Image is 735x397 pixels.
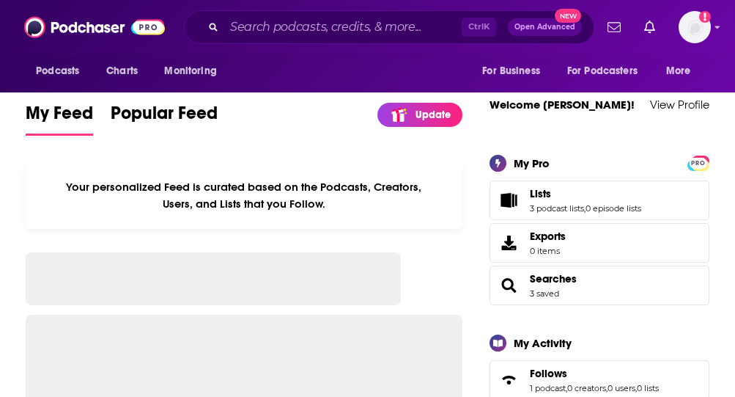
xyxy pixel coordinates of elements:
span: Open Advanced [514,23,575,31]
span: , [606,383,607,393]
button: open menu [558,57,659,85]
button: open menu [656,57,709,85]
span: 0 items [530,246,566,256]
a: Welcome [PERSON_NAME]! [490,98,635,112]
a: Exports [490,223,709,263]
a: View Profile [650,98,709,112]
div: My Pro [514,156,550,170]
span: Follows [530,367,567,380]
span: Exports [530,230,566,243]
span: Charts [106,61,138,81]
a: 0 lists [637,383,659,393]
a: Searches [530,272,577,285]
a: Searches [495,275,524,296]
span: Exports [495,233,524,253]
span: For Business [482,61,540,81]
span: Logged in as crenshawcomms [679,11,711,43]
a: 0 users [607,383,635,393]
a: 0 episode lists [586,203,641,214]
span: , [566,383,567,393]
span: For Podcasters [567,61,638,81]
span: , [635,383,637,393]
button: open menu [154,57,235,85]
span: Podcasts [36,61,79,81]
a: 3 podcast lists [530,203,584,214]
img: Podchaser - Follow, Share and Rate Podcasts [24,13,165,41]
span: Popular Feed [111,102,218,133]
span: , [584,203,586,214]
a: My Feed [26,102,93,136]
a: 0 creators [567,383,606,393]
a: Lists [495,190,524,211]
span: My Feed [26,102,93,133]
a: PRO [690,157,707,168]
span: Lists [530,187,551,200]
span: Lists [490,181,709,220]
a: Follows [495,370,524,390]
button: Open AdvancedNew [508,18,582,36]
div: My Activity [514,336,572,350]
a: 3 saved [530,288,559,299]
a: Update [377,103,462,127]
button: Show profile menu [679,11,711,43]
div: Your personalized Feed is curated based on the Podcasts, Creators, Users, and Lists that you Follow. [26,162,462,229]
a: 1 podcast [530,383,566,393]
img: User Profile [679,11,711,43]
p: Update [415,109,451,121]
div: Search podcasts, credits, & more... [184,10,594,44]
span: New [555,9,581,23]
a: Follows [530,367,659,380]
button: open menu [472,57,558,85]
a: Show notifications dropdown [602,15,627,40]
span: Monitoring [164,61,216,81]
button: open menu [26,57,98,85]
span: Searches [490,266,709,305]
a: Show notifications dropdown [638,15,661,40]
span: Ctrl K [462,18,496,37]
a: Popular Feed [111,102,218,136]
span: More [666,61,691,81]
input: Search podcasts, credits, & more... [224,15,462,39]
span: PRO [690,158,707,169]
svg: Add a profile image [699,11,711,23]
a: Charts [97,57,147,85]
a: Lists [530,187,641,200]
